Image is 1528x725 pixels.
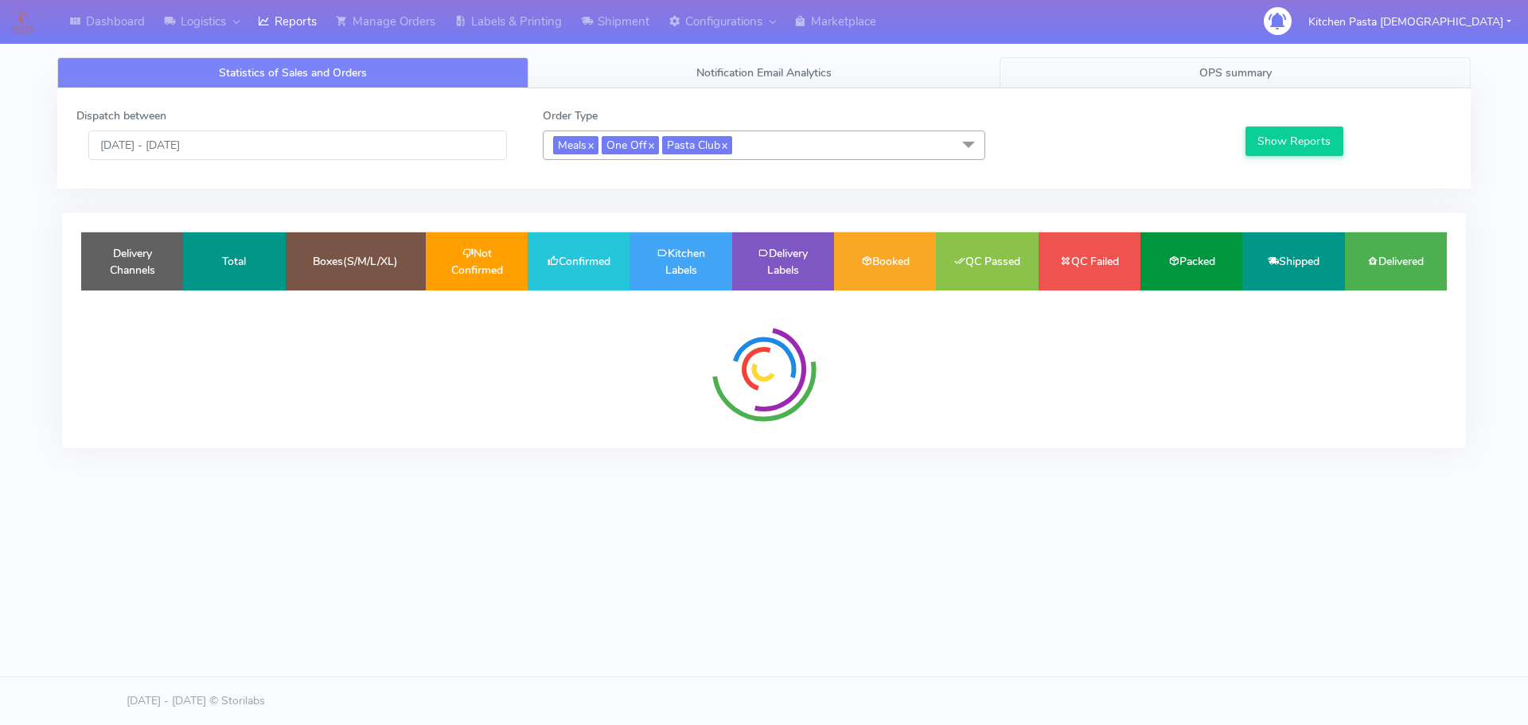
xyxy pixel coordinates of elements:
td: Delivery Labels [732,232,834,290]
td: Not Confirmed [426,232,528,290]
a: x [587,136,594,153]
td: Delivered [1345,232,1447,290]
td: Booked [834,232,936,290]
span: Pasta Club [662,136,732,154]
td: Delivery Channels [81,232,183,290]
td: Boxes(S/M/L/XL) [286,232,426,290]
td: Shipped [1242,232,1344,290]
span: One Off [602,136,659,154]
td: QC Failed [1039,232,1140,290]
input: Pick the Daterange [88,131,507,160]
span: Meals [553,136,598,154]
a: x [647,136,654,153]
td: Packed [1140,232,1242,290]
td: Total [183,232,285,290]
button: Show Reports [1245,127,1343,156]
a: x [720,136,727,153]
span: Statistics of Sales and Orders [219,65,367,80]
td: Confirmed [528,232,630,290]
ul: Tabs [57,57,1471,88]
span: OPS summary [1199,65,1272,80]
td: Kitchen Labels [630,232,731,290]
label: Dispatch between [76,107,166,124]
td: QC Passed [936,232,1038,290]
button: Kitchen Pasta [DEMOGRAPHIC_DATA] [1296,6,1523,38]
span: Notification Email Analytics [696,65,832,80]
label: Order Type [543,107,598,124]
img: spinner-radial.svg [704,310,824,429]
